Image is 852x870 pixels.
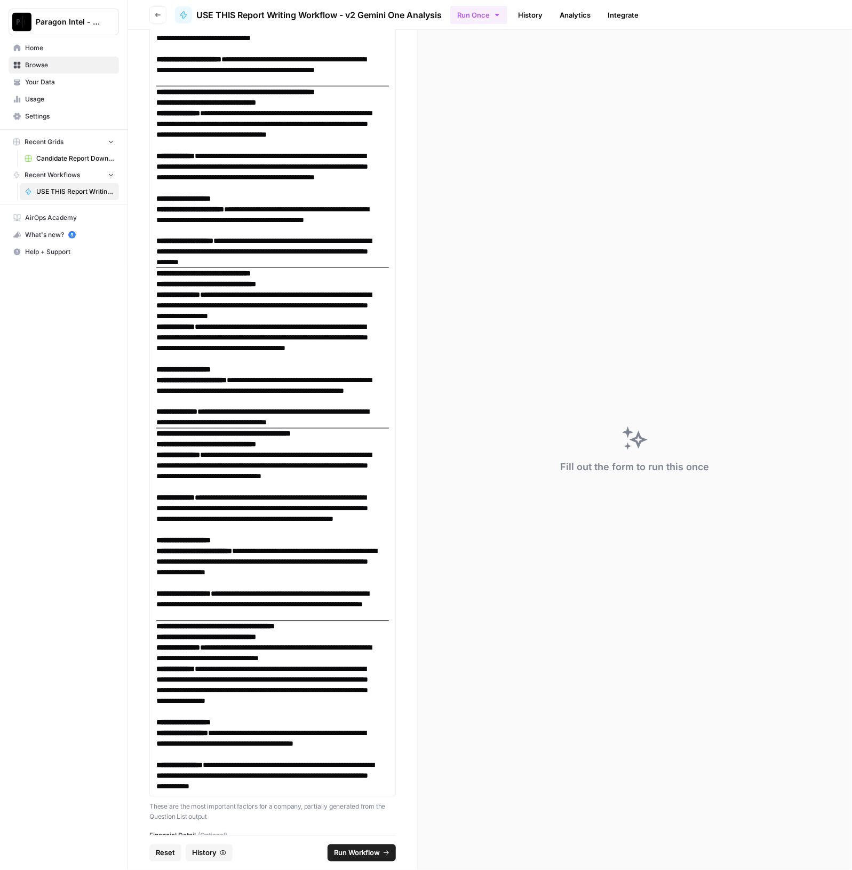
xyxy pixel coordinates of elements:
span: Usage [25,94,114,104]
span: Recent Grids [25,137,63,147]
span: Browse [25,60,114,70]
button: Recent Workflows [9,167,119,183]
span: AirOps Academy [25,213,114,223]
span: Candidate Report Download Sheet [36,154,114,163]
img: Paragon Intel - Bill / Ty / Colby R&D Logo [12,12,31,31]
button: Run Once [450,6,507,24]
button: Recent Grids [9,134,119,150]
a: Analytics [553,6,597,23]
a: USE THIS Report Writing Workflow - v2 Gemini One Analysis [20,183,119,200]
button: Run Workflow [328,844,396,861]
a: USE THIS Report Writing Workflow - v2 Gemini One Analysis [175,6,442,23]
text: 5 [70,232,73,238]
a: Settings [9,108,119,125]
a: Integrate [601,6,645,23]
span: USE THIS Report Writing Workflow - v2 Gemini One Analysis [36,187,114,196]
a: History [512,6,549,23]
a: Home [9,39,119,57]
a: Candidate Report Download Sheet [20,150,119,167]
button: Workspace: Paragon Intel - Bill / Ty / Colby R&D [9,9,119,35]
a: AirOps Academy [9,209,119,226]
span: Help + Support [25,247,114,257]
span: USE THIS Report Writing Workflow - v2 Gemini One Analysis [196,9,442,21]
a: Usage [9,91,119,108]
a: 5 [68,231,76,239]
button: Reset [149,844,181,861]
span: Run Workflow [334,848,380,858]
span: Recent Workflows [25,170,80,180]
span: (Optional) [198,831,227,840]
div: What's new? [9,227,118,243]
label: Financial Detail [149,831,396,840]
span: History [192,848,217,858]
span: Reset [156,848,175,858]
div: Fill out the form to run this once [560,460,709,474]
a: Browse [9,57,119,74]
span: Your Data [25,77,114,87]
button: Help + Support [9,243,119,260]
span: Settings [25,112,114,121]
a: Your Data [9,74,119,91]
button: What's new? 5 [9,226,119,243]
p: These are the most important factors for a company, partially generated from the Question List ou... [149,801,396,822]
span: Home [25,43,114,53]
span: Paragon Intel - Bill / Ty / [PERSON_NAME] R&D [36,17,100,27]
button: History [186,844,233,861]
